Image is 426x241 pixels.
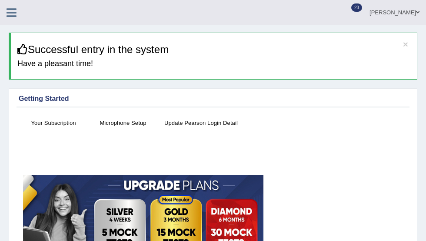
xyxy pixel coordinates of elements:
[23,118,84,127] h4: Your Subscription
[19,94,407,104] div: Getting Started
[93,118,153,127] h4: Microphone Setup
[403,40,408,49] button: ×
[162,118,240,127] h4: Update Pearson Login Detail
[17,60,410,68] h4: Have a pleasant time!
[351,3,362,12] span: 23
[17,44,410,55] h3: Successful entry in the system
